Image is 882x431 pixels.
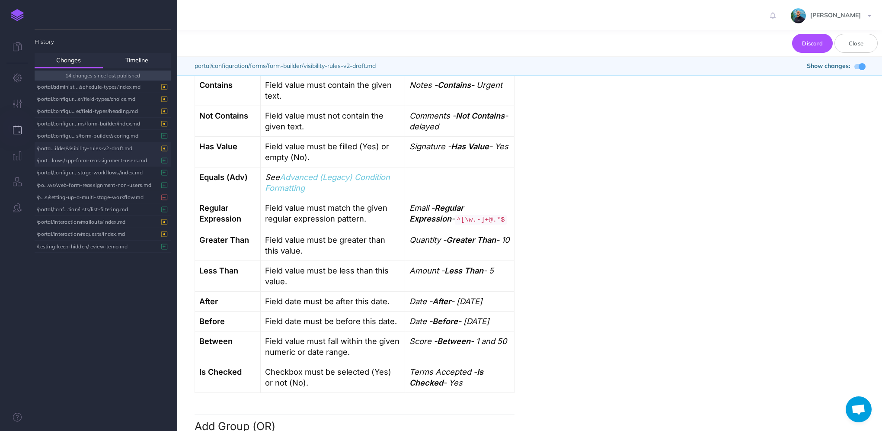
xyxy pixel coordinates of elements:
strong: Greater Than [199,235,249,244]
a: Advanced (Legacy) Condition Formatting [265,172,390,193]
div: /portal/configur...stage-workflows/index.md [37,167,164,178]
div: /portal/conf...tion/lists/list-filtering.md [37,203,164,215]
em: Contains [438,80,471,90]
em: - [DATE] [451,296,483,306]
em: Less Than [444,266,483,275]
strong: Not Contains [199,111,248,120]
p: Field value must contain the given text. [265,80,400,101]
em: Has Value [451,142,489,151]
em: Between [437,336,470,346]
button: /portal/administ.../schedule-types/index.md • [37,81,169,93]
em: Date - [409,316,432,326]
strong: Has Value [199,142,237,151]
a: Changes [35,53,103,68]
small: 14 changes since last published [65,72,140,79]
em: Score - [409,336,437,346]
p: Field value must match the given regular expression pattern. [265,203,400,224]
div: /portal/interaction/requests/index.md [37,228,164,240]
i: Modified [161,232,167,237]
em: - 5 [483,266,494,275]
p: Field value must fall within the given numeric or date range. [265,336,400,357]
div: portal/configuration/forms/form-builder/visibility-rules-v2-draft.md [177,57,882,75]
strong: Is Checked [199,367,242,376]
button: /portal/configu...s/form-builder/scoring.md [37,130,169,142]
em: Regular Expression [409,203,463,223]
button: /portal/configur...er/field-types/choice.md • [37,93,169,105]
strong: Less Than [199,266,238,275]
i: Added [161,207,167,212]
em: Quantity - [409,235,446,244]
div: /p...s/setting-up-a-multi-stage-workflow.md [37,191,164,203]
a: Timeline [103,53,171,68]
em: After [432,296,451,306]
em: Amount - [409,266,444,275]
span: • [163,122,166,125]
a: Open chat [846,396,872,422]
em: Not Contains [456,111,505,120]
em: Signature - [409,142,451,151]
div: /port...lows/app-form-reassignment-users.md [37,154,164,166]
span: • [163,146,166,150]
span: • [163,85,166,88]
button: /portal/configur...ms/form-builder/index.md • [37,118,169,129]
i: Added [161,244,167,249]
h4: History [35,30,171,45]
span: • [163,220,166,223]
div: /porta...ilder/visibility-rules-v2-draft.md [37,142,164,154]
em: See [265,172,390,193]
b: Show changes: [807,61,850,71]
i: Deleted [161,195,167,200]
em: - [DATE] [458,316,489,326]
i: Added [161,158,167,164]
em: - Yes [443,378,463,387]
i: Added [161,182,167,188]
em: Before [432,316,458,326]
button: /porta...ilder/visibility-rules-v2-draft.md • [37,142,169,154]
p: Field value must be filled (Yes) or empty (No). [265,141,400,163]
i: Modified [161,84,167,90]
button: /port...lows/app-form-reassignment-users.md [37,154,169,166]
button: Discard [792,34,833,53]
span: • [163,97,166,101]
i: Modified [161,145,167,151]
em: - Urgent [471,80,502,90]
p: Checkbox must be selected (Yes) or not (No). [265,367,400,388]
strong: Before [199,316,225,326]
em: Greater Than [446,235,496,244]
p: Field date must be before this date. [265,316,400,327]
em: Notes - [409,80,438,90]
i: Modified [161,109,167,114]
img: 925838e575eb33ea1a1ca055db7b09b0.jpg [791,8,806,23]
button: /portal/conf...tion/lists/list-filtering.md [37,203,169,215]
strong: Between [199,336,233,346]
div: /portal/interaction/mailouts/index.md [37,216,164,228]
strong: After [199,296,218,306]
div: /portal/administ.../schedule-types/index.md [37,81,164,93]
button: /po...ws/web-form-reassignment-non-users.md [37,179,169,191]
code: ^[\w.-]+@.*$ [455,215,506,225]
button: /portal/configu...er/field-types/heading.md • [37,105,169,117]
em: - 1 and 50 [470,336,507,346]
p: Field value must be greater than this value. [265,235,400,256]
img: logo-mark.svg [11,9,24,21]
i: Modified [161,121,167,127]
div: /po...ws/web-form-reassignment-non-users.md [37,179,164,191]
div: /portal/configu...s/form-builder/scoring.md [37,130,164,142]
span: [PERSON_NAME] [806,11,865,19]
div: /portal/configur...er/field-types/choice.md [37,93,164,105]
em: Terms Accepted - [409,367,477,376]
em: - 10 [496,235,509,244]
p: Field value must be less than this value. [265,265,400,287]
button: /testing-keep-hidden/review-temp.md [37,241,169,252]
em: - [451,214,455,223]
button: /portal/configur...stage-workflows/index.md [37,167,169,178]
div: /portal/configur...ms/form-builder/index.md [37,118,164,129]
button: /portal/interaction/requests/index.md • [37,228,169,240]
p: Field date must be after this date. [265,296,400,307]
strong: Regular Expression [199,203,241,223]
button: Close [834,34,878,53]
i: Modified [161,219,167,225]
span: • [163,109,166,113]
strong: Contains [199,80,233,90]
div: /testing-keep-hidden/review-temp.md [37,241,164,252]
